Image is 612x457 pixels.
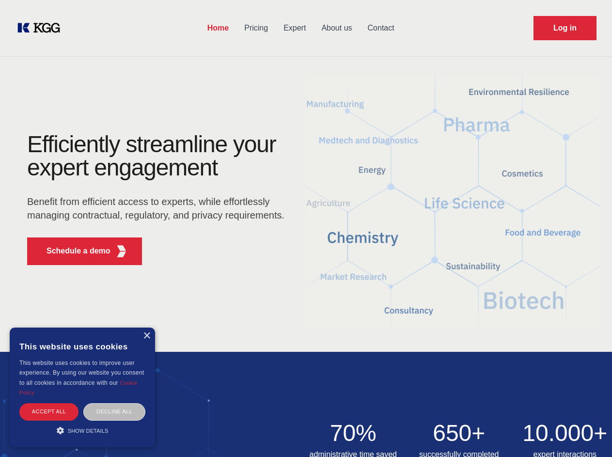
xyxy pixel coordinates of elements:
a: Contact [360,16,402,41]
a: Pricing [236,16,276,41]
div: Accept all [19,403,78,420]
a: Cookie Policy [19,380,138,395]
a: KOL Knowledge Platform: Talk to Key External Experts (KEE) [16,20,68,36]
div: This website uses cookies [19,335,145,358]
div: Close [143,332,150,340]
a: Expert [276,16,314,41]
p: Benefit from efficient access to experts, while effortlessly managing contractual, regulatory, an... [27,195,291,222]
h1: Efficiently streamline your expert engagement [27,133,291,179]
div: Show details [19,425,145,435]
a: Request Demo [534,16,596,40]
img: KGG Fifth Element RED [115,245,127,257]
h2: 650+ [412,422,506,445]
iframe: Chat Widget [564,410,612,457]
p: Schedule a demo [47,245,110,257]
span: Show details [68,428,109,434]
span: This website uses cookies to improve user experience. By using our website you consent to all coo... [19,360,144,386]
div: Decline all [83,403,145,420]
h2: 70% [306,422,401,445]
button: Schedule a demoKGG Fifth Element RED [27,237,142,265]
img: KGG Fifth Element RED [306,63,601,342]
a: Home [200,16,236,41]
a: About us [314,16,360,41]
